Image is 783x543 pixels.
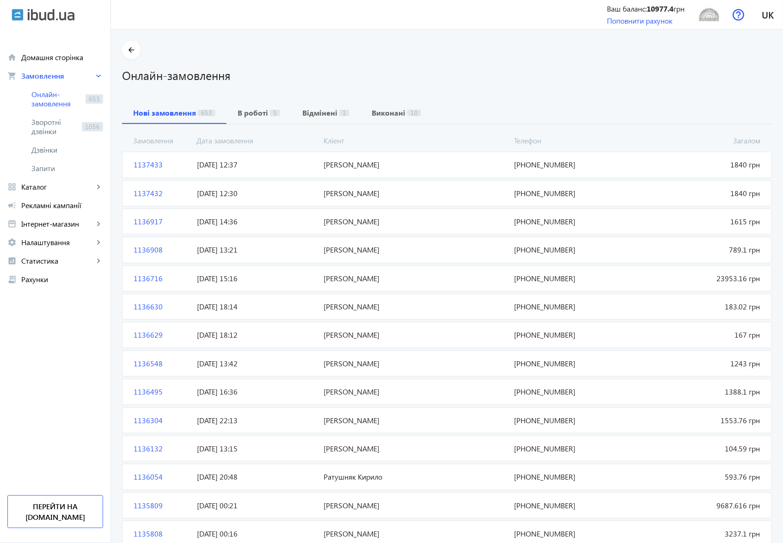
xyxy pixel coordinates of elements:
[637,136,765,146] span: Загалом
[320,529,511,539] span: [PERSON_NAME]
[94,182,103,191] mat-icon: keyboard_arrow_right
[21,182,94,191] span: Каталог
[510,330,637,340] span: [PHONE_NUMBER]
[7,201,17,210] mat-icon: campaign
[510,136,637,146] span: Телефон
[637,500,764,511] span: 9687.616 грн
[21,201,103,210] span: Рекламні кампанії
[320,188,511,198] span: [PERSON_NAME]
[510,160,637,170] span: [PHONE_NUMBER]
[320,472,511,482] span: Ратушняк Кирило
[130,330,193,340] span: 1136629
[130,500,193,511] span: 1135809
[339,110,349,116] span: 1
[129,136,193,146] span: Замовлення
[7,495,103,528] a: Перейти на [DOMAIN_NAME]
[21,53,103,62] span: Домашня сторінка
[762,9,774,20] span: uk
[12,9,24,21] img: ibud.svg
[193,529,320,539] span: [DATE] 00:16
[637,358,764,369] span: 1243 грн
[21,219,94,228] span: Інтернет-магазин
[126,44,137,56] mat-icon: arrow_back
[94,219,103,228] mat-icon: keyboard_arrow_right
[510,188,637,198] span: [PHONE_NUMBER]
[510,358,637,369] span: [PHONE_NUMBER]
[130,529,193,539] span: 1135808
[637,444,764,454] span: 104.59 грн
[320,245,511,255] span: [PERSON_NAME]
[130,302,193,312] span: 1136630
[86,94,103,104] span: 653
[130,273,193,284] span: 1136716
[637,273,764,284] span: 23953.16 грн
[372,109,405,117] b: Виконані
[407,110,421,116] span: 10
[637,188,764,198] span: 1840 грн
[302,109,337,117] b: Відмінені
[733,9,745,21] img: help.svg
[130,472,193,482] span: 1136054
[510,302,637,312] span: [PHONE_NUMBER]
[94,256,103,265] mat-icon: keyboard_arrow_right
[193,358,320,369] span: [DATE] 13:42
[510,444,637,454] span: [PHONE_NUMBER]
[510,216,637,227] span: [PHONE_NUMBER]
[270,110,280,116] span: 5
[320,500,511,511] span: [PERSON_NAME]
[82,122,103,131] span: 1056
[193,500,320,511] span: [DATE] 00:21
[7,275,17,284] mat-icon: receipt_long
[637,302,764,312] span: 183.02 грн
[193,387,320,397] span: [DATE] 16:36
[7,256,17,265] mat-icon: analytics
[198,110,215,116] span: 653
[637,216,764,227] span: 1615 грн
[130,160,193,170] span: 1137433
[130,216,193,227] span: 1136917
[21,238,94,247] span: Налаштування
[193,188,320,198] span: [DATE] 12:30
[193,415,320,426] span: [DATE] 22:13
[133,109,196,117] b: Нові замовлення
[510,245,637,255] span: [PHONE_NUMBER]
[28,9,74,21] img: ibud_text.svg
[320,387,511,397] span: [PERSON_NAME]
[130,415,193,426] span: 1136304
[130,387,193,397] span: 1136495
[193,472,320,482] span: [DATE] 20:48
[637,245,764,255] span: 789.1 грн
[320,444,511,454] span: [PERSON_NAME]
[637,529,764,539] span: 3237.1 грн
[637,415,764,426] span: 1553.76 грн
[31,164,103,173] span: Запити
[193,330,320,340] span: [DATE] 18:12
[510,273,637,284] span: [PHONE_NUMBER]
[7,182,17,191] mat-icon: grid_view
[637,387,764,397] span: 1388.1 грн
[193,160,320,170] span: [DATE] 12:37
[130,245,193,255] span: 1136908
[7,71,17,80] mat-icon: shopping_cart
[21,71,94,80] span: Замовлення
[510,500,637,511] span: [PHONE_NUMBER]
[193,136,320,146] span: Дата замовлення
[510,529,637,539] span: [PHONE_NUMBER]
[320,136,510,146] span: Кліент
[31,90,82,108] span: Онлайн-замовлення
[193,444,320,454] span: [DATE] 13:15
[320,273,511,284] span: [PERSON_NAME]
[510,415,637,426] span: [PHONE_NUMBER]
[122,67,772,83] h1: Онлайн-замовлення
[21,256,94,265] span: Статистика
[510,387,637,397] span: [PHONE_NUMBER]
[193,216,320,227] span: [DATE] 14:36
[193,302,320,312] span: [DATE] 18:14
[193,245,320,255] span: [DATE] 13:21
[7,238,17,247] mat-icon: settings
[94,71,103,80] mat-icon: keyboard_arrow_right
[7,53,17,62] mat-icon: home
[637,472,764,482] span: 593.76 грн
[21,275,103,284] span: Рахунки
[320,358,511,369] span: [PERSON_NAME]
